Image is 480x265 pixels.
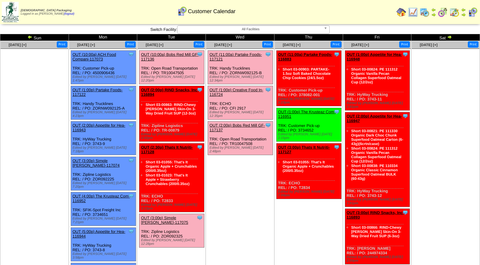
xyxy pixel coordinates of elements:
[438,7,448,17] img: calendarblend.gif
[450,7,459,17] img: calendarinout.gif
[128,122,134,128] img: Tooltip
[73,158,120,168] a: OUT (3:00p) Simple [PERSON_NAME]-117074
[347,114,402,123] a: OUT (2:00p) Appetite for Hea-116947
[345,112,410,207] div: TRK: HyWay Trucking REL: / PO: 3743-12
[399,41,410,48] button: Print
[431,7,436,12] img: arrowleft.gif
[347,101,410,109] div: Edited by [PERSON_NAME] [DATE] 1:41pm
[420,7,429,17] img: calendarprod.gif
[276,108,341,142] div: TRK: Customer Pick-up REL: / PO: 3734652
[137,34,206,41] td: Tue
[145,160,197,173] a: Short 03-01055: That's It Organic Apple + Crunchables (200/0.35oz)
[447,34,452,39] img: arrowright.gif
[197,51,203,57] img: Tooltip
[468,41,478,48] button: Print
[177,6,187,16] img: calendarcustomer.gif
[139,214,204,248] div: TRK: Zipline Logistics REL: / PO: ZOR092325
[128,193,134,199] img: Tooltip
[351,129,403,146] a: Short 03-00821: PE 111330 Organic Dark Choc Chunk Superfood Oatmeal Carton (6-43g)(6crtn/case)
[347,210,404,220] a: OUT (3:00p) RIND Snacks, Inc-116893
[283,160,334,173] a: Short 03-01055: That's It Organic Apple + Crunchables (200/0.35oz)
[141,216,188,225] a: OUT (3:00p) Simple [PERSON_NAME]-117075
[69,34,137,41] td: Mon
[402,113,408,119] img: Tooltip
[265,87,271,93] img: Tooltip
[402,51,408,57] img: Tooltip
[265,122,271,128] img: Tooltip
[334,51,340,57] img: Tooltip
[210,146,273,153] div: Edited by [PERSON_NAME] [DATE] 2:48pm
[71,228,136,261] div: TRK: HyWay Trucking REL: / PO: 3743-8
[283,43,300,47] a: [DATE] [+]
[345,209,410,264] div: TRK: [PERSON_NAME] REL: / PO: 244974334
[2,2,19,22] img: zoroco-logo-small.webp
[402,209,408,216] img: Tooltip
[197,144,203,150] img: Tooltip
[351,164,398,181] a: Short 03-00838: PE 110334 Organic Classic Cinnamon Superfood Oatmeal BULK (60-43g)
[139,51,204,84] div: TRK: Open Road Transportation REL: / PO: TR10047505
[278,110,335,119] a: OUT (1:00p) The Krusteaz Com-116951
[57,41,67,48] button: Print
[278,132,341,140] div: Edited by [PERSON_NAME] [DATE] 2:15pm
[351,43,369,47] span: [DATE] [+]
[262,41,273,48] button: Print
[128,51,134,57] img: Tooltip
[351,146,402,163] a: Short 03-00824: PE 111312 Organic Vanilla Pecan Collagen Superfood Oatmeal Cup (12/2oz)
[141,203,204,210] div: Edited by [PERSON_NAME] [DATE] 3:13pm
[420,43,438,47] a: [DATE] [+]
[128,228,134,234] img: Tooltip
[73,75,136,82] div: Edited by [PERSON_NAME] [DATE] 1:47pm
[334,109,340,115] img: Tooltip
[208,51,273,84] div: TRK: Handy Trucklines REL: / PO: ZORNW092125-B
[214,43,232,47] a: [DATE] [+]
[206,34,274,41] td: Wed
[265,51,271,57] img: Tooltip
[334,144,340,150] img: Tooltip
[73,88,123,97] a: OUT (1:00p) Partake Foods-117122
[347,255,410,263] div: Edited by [PERSON_NAME] [DATE] 2:00pm
[71,157,136,191] div: TRK: Zipline Logistics REL: / PO: ZOR092225
[210,123,265,132] a: OUT (2:00p) Bobs Red Mill GF-117137
[278,145,330,154] a: OUT (3:00p) Thats It Nutriti-117127
[71,51,136,84] div: TRK: Customer Pick-up REL: / PO: 4500906436
[27,34,32,39] img: arrowleft.gif
[71,122,136,155] div: TRK: HyWay Trucking REL: / PO: 3743-9
[146,43,163,47] a: [DATE] [+]
[194,41,204,48] button: Print
[139,143,204,212] div: TRK: ECHO REL: / PO: T2833
[210,52,262,61] a: OUT (11:00a) Partake Foods-117121
[73,146,136,153] div: Edited by [PERSON_NAME] [DATE] 7:18pm
[21,9,74,16] span: Logged in as [PERSON_NAME]
[408,7,418,17] img: line_graph.gif
[141,52,199,61] a: OUT (10:00a) Bobs Red Mill GF-117136
[345,51,410,111] div: TRK: HyWay Trucking REL: / PO: 3743-11
[73,123,125,132] a: OUT (2:00p) Appetite for Hea-116943
[210,88,263,97] a: OUT (1:00p) Creative Food In-116724
[9,43,26,47] a: [DATE] [+]
[276,51,341,106] div: TRK: Customer Pick-up REL: / PO: 378082-001
[128,87,134,93] img: Tooltip
[210,75,273,82] div: Edited by [PERSON_NAME] [DATE] 12:34pm
[141,238,204,246] div: Edited by [PERSON_NAME] [DATE] 12:28pm
[276,143,341,199] div: TRK: ECHO REL: / PO: T2834
[208,86,273,120] div: TRK: ECHO REL: / PO: CFI 2917
[139,86,204,142] div: TRK: Zipline Logistics REL: / PO: TR-00879
[71,86,136,120] div: TRK: Handy Trucklines REL: / PO: ZORNW092125-A
[77,43,95,47] a: [DATE] [+]
[141,145,193,154] a: OUT (2:30p) Thats It Nutriti-117128
[71,192,136,226] div: TRK: SFIK-Spot Freight Inc REL: / PO: 3734651
[125,41,136,48] button: Print
[73,52,116,61] a: OUT (10:00a) ACH Food Compani-117073
[188,8,235,15] span: Customer Calendar
[347,198,410,205] div: Edited by [PERSON_NAME] [DATE] 1:41pm
[73,217,136,224] div: Edited by [PERSON_NAME] [DATE] 7:21pm
[208,122,273,155] div: TRK: Open Road Transportation REL: / PO: TR10047508
[128,158,134,164] img: Tooltip
[331,41,341,48] button: Print
[197,87,203,93] img: Tooltip
[468,7,478,17] img: calendarcustomer.gif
